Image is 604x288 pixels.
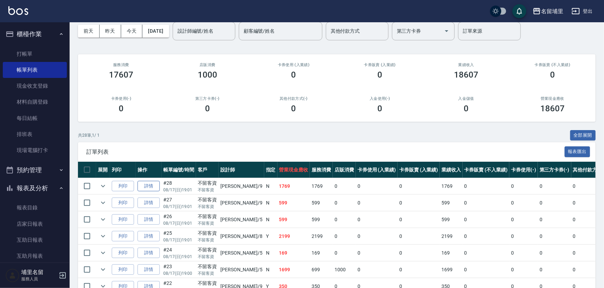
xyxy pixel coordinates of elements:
[112,181,134,192] button: 列印
[98,248,108,258] button: expand row
[356,195,398,211] td: 0
[3,179,67,197] button: 報表及分析
[196,162,219,178] th: 客戶
[463,195,509,211] td: 0
[219,162,264,178] th: 設計師
[440,195,463,211] td: 599
[259,63,329,67] h2: 卡券使用 (入業績)
[198,70,217,80] h3: 1000
[205,104,210,113] h3: 0
[310,228,333,245] td: 2199
[356,211,398,228] td: 0
[333,162,356,178] th: 店販消費
[569,5,596,18] button: 登出
[138,264,160,275] a: 詳情
[163,220,194,226] p: 08/17 (日) 19:01
[219,245,264,261] td: [PERSON_NAME] /5
[440,178,463,194] td: 1769
[259,96,329,101] h2: 其他付款方式(-)
[440,228,463,245] td: 2199
[512,4,526,18] button: save
[463,211,509,228] td: 0
[570,130,596,141] button: 全部展開
[198,280,217,287] div: 不留客資
[3,110,67,126] a: 每日結帳
[112,214,134,225] button: 列印
[333,262,356,278] td: 1000
[219,228,264,245] td: [PERSON_NAME] /8
[3,161,67,179] button: 預約管理
[138,181,160,192] a: 詳情
[109,70,133,80] h3: 17607
[163,187,194,193] p: 08/17 (日) 19:01
[440,211,463,228] td: 599
[264,211,277,228] td: N
[112,231,134,242] button: 列印
[538,245,571,261] td: 0
[333,228,356,245] td: 0
[398,228,440,245] td: 0
[538,211,571,228] td: 0
[538,262,571,278] td: 0
[98,231,108,241] button: expand row
[8,6,28,15] img: Logo
[162,228,196,245] td: #25
[136,162,162,178] th: 操作
[398,178,440,194] td: 0
[310,245,333,261] td: 169
[356,245,398,261] td: 0
[21,276,57,282] p: 服務人員
[398,211,440,228] td: 0
[431,96,501,101] h2: 入金儲值
[541,7,563,16] div: 名留埔里
[3,248,67,264] a: 互助月報表
[138,248,160,258] a: 詳情
[377,70,382,80] h3: 0
[119,104,124,113] h3: 0
[3,142,67,158] a: 現場電腦打卡
[198,179,217,187] div: 不留客資
[264,162,277,178] th: 指定
[291,70,296,80] h3: 0
[509,178,538,194] td: 0
[198,270,217,277] p: 不留客資
[3,46,67,62] a: 打帳單
[163,270,194,277] p: 08/17 (日) 19:00
[333,245,356,261] td: 0
[345,63,415,67] h2: 卡券販賣 (入業績)
[431,63,501,67] h2: 業績收入
[219,178,264,194] td: [PERSON_NAME] /9
[264,245,277,261] td: N
[198,230,217,237] div: 不留客資
[78,132,100,138] p: 共 28 筆, 1 / 1
[518,63,587,67] h2: 卡券販賣 (不入業績)
[538,195,571,211] td: 0
[310,162,333,178] th: 服務消費
[86,149,565,155] span: 訂單列表
[219,211,264,228] td: [PERSON_NAME] /5
[264,228,277,245] td: Y
[291,104,296,113] h3: 0
[110,162,136,178] th: 列印
[538,162,571,178] th: 第三方卡券(-)
[356,262,398,278] td: 0
[219,195,264,211] td: [PERSON_NAME] /9
[86,96,156,101] h2: 卡券使用(-)
[454,70,478,80] h3: 18607
[162,178,196,194] td: #28
[173,96,242,101] h2: 第三方卡券(-)
[277,195,310,211] td: 599
[565,148,590,155] a: 報表匯出
[356,228,398,245] td: 0
[198,203,217,210] p: 不留客資
[3,25,67,43] button: 櫃檯作業
[310,178,333,194] td: 1769
[440,162,463,178] th: 業績收入
[96,162,110,178] th: 展開
[112,198,134,208] button: 列印
[6,269,19,282] img: Person
[463,178,509,194] td: 0
[377,104,382,113] h3: 0
[121,25,143,38] button: 今天
[356,162,398,178] th: 卡券使用 (入業績)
